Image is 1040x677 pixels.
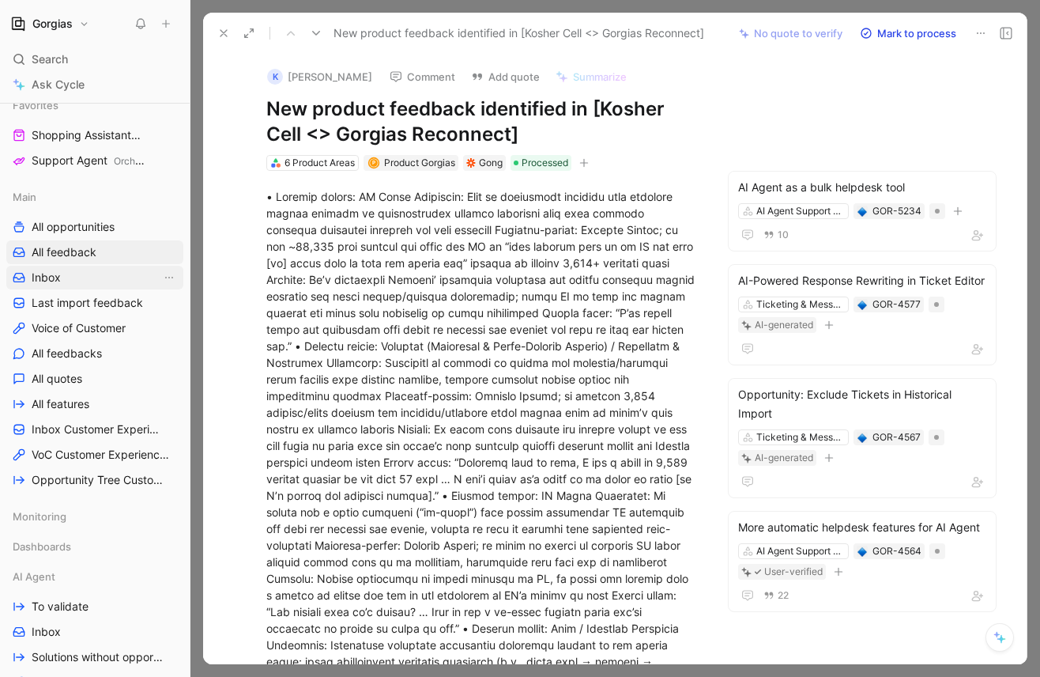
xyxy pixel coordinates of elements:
div: AI Agent Support Capabilities [756,543,845,559]
span: Opportunity Tree Customer Experience [32,472,167,488]
span: Inbox Customer Experience [32,422,163,437]
span: All feedback [32,244,96,260]
span: Summarize [573,70,627,84]
span: 10 [778,230,789,240]
span: AI Agent [13,569,55,584]
img: 🔷 [857,433,867,443]
div: MainAll opportunitiesAll feedbackInboxView actionsLast import feedbackVoice of CustomerAll feedba... [6,185,183,492]
a: Ask Cycle [6,73,183,96]
img: 🔷 [857,547,867,557]
span: All opportunities [32,219,115,235]
div: Monitoring [6,505,183,528]
div: AI-generated [755,450,813,466]
button: 🔷 [857,299,868,310]
a: All quotes [6,367,183,391]
img: 🔷 [857,207,867,217]
span: Favorites [13,97,58,113]
a: All feedback [6,240,183,264]
span: All feedbacks [32,346,102,361]
div: GOR-4577 [872,297,921,312]
a: Last import feedback [6,291,183,315]
div: K [267,69,283,85]
span: To validate [32,599,89,615]
img: Gorgias [10,16,26,32]
div: 6 Product Areas [284,155,355,171]
a: Opportunity Tree Customer Experience [6,468,183,492]
div: Favorites [6,93,183,117]
div: Dashboards [6,535,183,558]
h1: New product feedback identified in [Kosher Cell <> Gorgias Reconnect] [266,96,698,147]
span: Monitoring [13,509,66,524]
div: Search [6,47,183,71]
span: Ask Cycle [32,75,85,94]
button: 🔷 [857,432,868,443]
div: P [369,159,378,168]
span: Processed [522,155,568,171]
a: InboxView actions [6,266,183,289]
div: Ticketing & Messaging Interface [756,429,845,445]
img: 🔷 [857,301,867,310]
a: All feedbacks [6,342,183,365]
div: Ticketing & Messaging Interface [756,297,845,312]
div: AI-generated [755,317,813,333]
div: AI-Powered Response Rewriting in Ticket Editor [738,271,986,290]
button: 🔷 [857,206,868,217]
span: 22 [778,591,789,600]
div: AI Agent as a bulk helpdesk tool [738,178,986,197]
span: Voice of Customer [32,320,126,336]
div: Opportunity: Exclude Tickets in Historical Import [738,385,986,423]
button: 🔷 [857,546,868,557]
div: Main [6,185,183,209]
button: 10 [760,226,792,244]
span: Product Gorgias [384,157,455,168]
div: Dashboards [6,535,183,563]
span: All quotes [32,371,82,387]
span: Inbox [32,270,61,286]
button: K[PERSON_NAME] [260,65,379,89]
a: All features [6,392,183,416]
span: Solutions without opportunity [32,649,164,665]
span: Dashboards [13,539,71,554]
a: Voice of Customer [6,316,183,340]
button: Comment [382,66,462,88]
a: Support AgentOrchestration [6,149,183,172]
span: Inbox [32,624,61,640]
button: Summarize [548,66,634,88]
div: GOR-5234 [872,203,921,219]
a: Inbox [6,620,183,644]
span: VoC Customer Experience: Customer-Facing Team Support [32,447,170,463]
div: AI Agent [6,565,183,588]
button: 22 [760,587,792,604]
button: No quote to verify [732,22,850,44]
div: GOR-4567 [872,429,921,445]
div: Monitoring [6,505,183,533]
button: Add quote [464,66,547,88]
span: Last import feedback [32,295,143,311]
span: All features [32,396,89,412]
a: Solutions without opportunity [6,645,183,669]
button: Mark to process [853,22,963,44]
a: To validate [6,595,183,618]
span: New product feedback identified in [Kosher Cell <> Gorgias Reconnect] [333,24,704,43]
a: Shopping AssistantOrchestration [6,123,183,147]
span: Search [32,50,68,69]
span: Orchestration [114,155,174,167]
div: GOR-4564 [872,543,921,559]
span: Support Agent [32,153,149,169]
div: Gong [479,155,503,171]
a: All opportunities [6,215,183,239]
button: View actions [161,270,177,286]
span: Shopping Assistant [32,127,152,144]
a: Inbox Customer Experience [6,418,183,441]
h1: Gorgias [32,17,73,31]
div: User-verified [764,564,823,580]
div: Processed [511,155,571,171]
div: AI Agent Support Capabilities [756,203,845,219]
button: GorgiasGorgias [6,13,93,35]
div: More automatic helpdesk features for AI Agent [738,518,986,537]
a: VoC Customer Experience: Customer-Facing Team Support [6,443,183,467]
